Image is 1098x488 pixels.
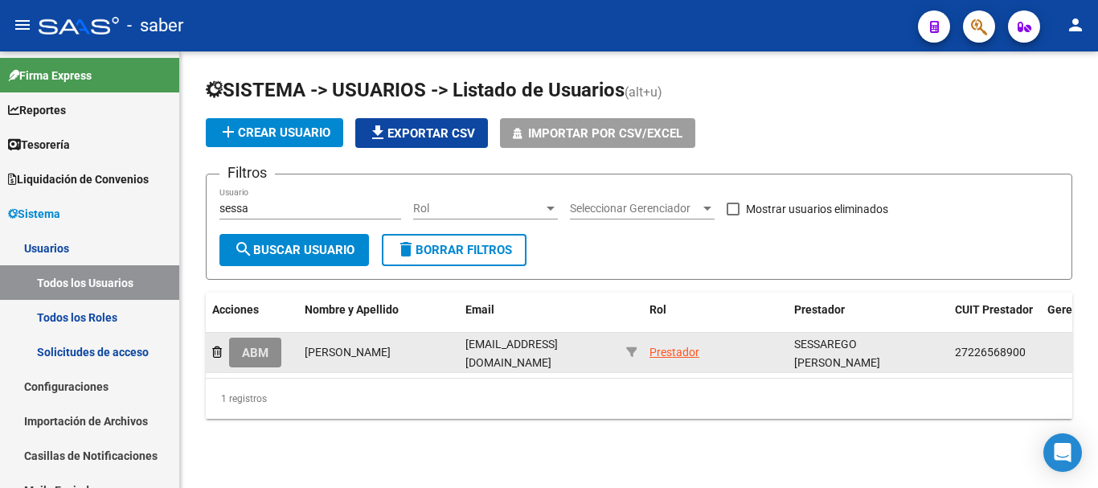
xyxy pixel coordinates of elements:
[368,123,387,142] mat-icon: file_download
[465,338,558,369] span: [EMAIL_ADDRESS][DOMAIN_NAME]
[298,293,459,346] datatable-header-cell: Nombre y Apellido
[459,293,620,346] datatable-header-cell: Email
[206,293,298,346] datatable-header-cell: Acciones
[219,162,275,184] h3: Filtros
[206,79,625,101] span: SISTEMA -> USUARIOS -> Listado de Usuarios
[8,67,92,84] span: Firma Express
[368,126,475,141] span: Exportar CSV
[305,303,399,316] span: Nombre y Apellido
[413,202,543,215] span: Rol
[212,303,259,316] span: Acciones
[242,346,268,360] span: ABM
[955,303,1033,316] span: CUIT Prestador
[234,240,253,259] mat-icon: search
[8,101,66,119] span: Reportes
[649,343,699,362] div: Prestador
[570,202,700,215] span: Seleccionar Gerenciador
[1043,433,1082,472] div: Open Intercom Messenger
[794,338,880,369] span: SESSAREGO [PERSON_NAME]
[396,243,512,257] span: Borrar Filtros
[746,199,888,219] span: Mostrar usuarios eliminados
[500,118,695,148] button: Importar por CSV/Excel
[219,125,330,140] span: Crear Usuario
[649,303,666,316] span: Rol
[788,293,948,346] datatable-header-cell: Prestador
[955,346,1026,359] span: 27226568900
[396,240,416,259] mat-icon: delete
[948,293,1041,346] datatable-header-cell: CUIT Prestador
[127,8,183,43] span: - saber
[382,234,526,266] button: Borrar Filtros
[229,338,281,367] button: ABM
[234,243,354,257] span: Buscar Usuario
[794,303,845,316] span: Prestador
[625,84,662,100] span: (alt+u)
[13,15,32,35] mat-icon: menu
[219,234,369,266] button: Buscar Usuario
[355,118,488,148] button: Exportar CSV
[8,205,60,223] span: Sistema
[206,379,1072,419] div: 1 registros
[8,136,70,154] span: Tesorería
[8,170,149,188] span: Liquidación de Convenios
[206,118,343,147] button: Crear Usuario
[465,303,494,316] span: Email
[528,126,682,141] span: Importar por CSV/Excel
[1066,15,1085,35] mat-icon: person
[305,346,391,359] span: [PERSON_NAME]
[219,122,238,141] mat-icon: add
[643,293,788,346] datatable-header-cell: Rol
